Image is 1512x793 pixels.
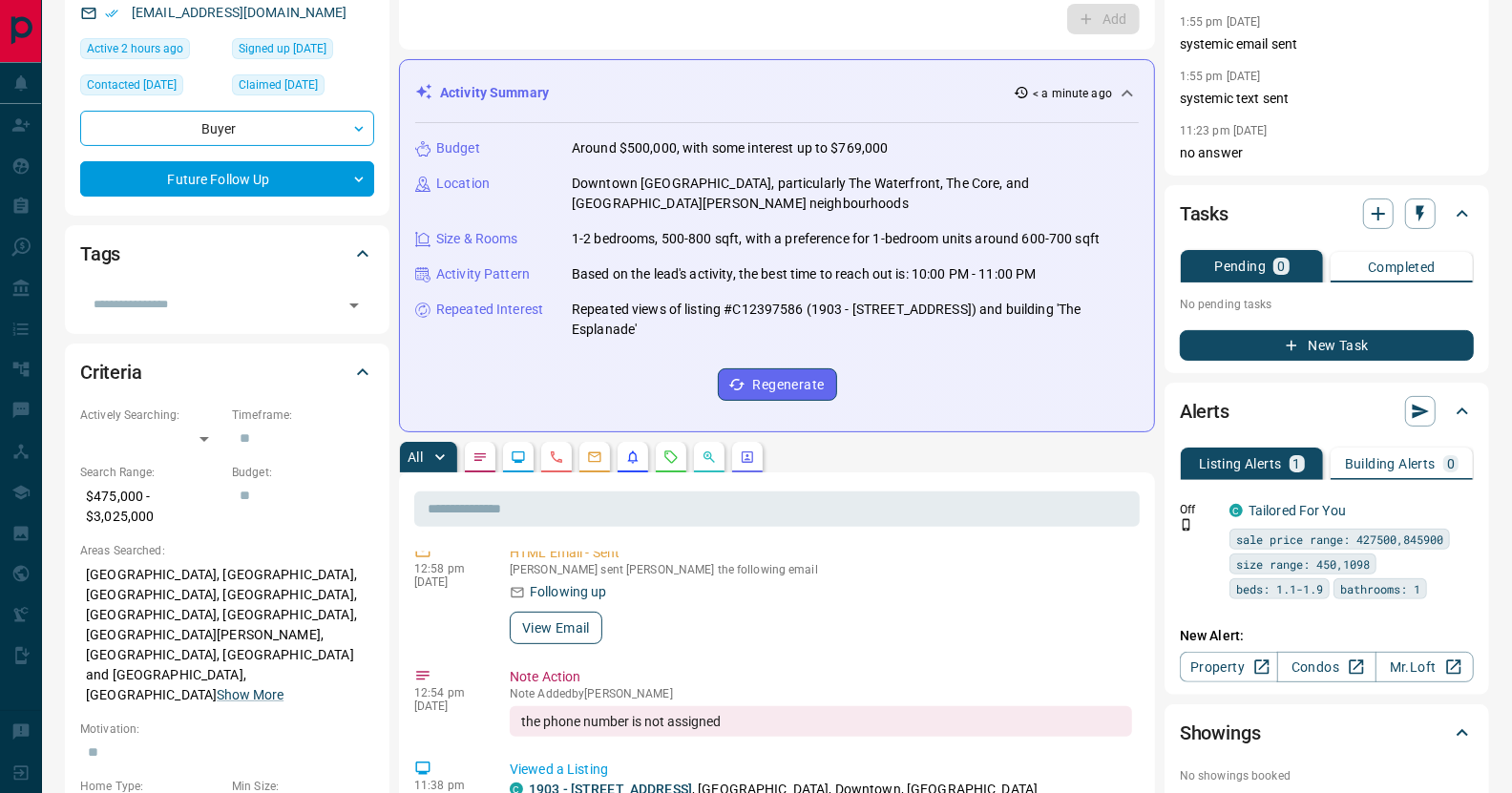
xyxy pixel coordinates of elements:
span: size range: 450,1098 [1236,554,1370,574]
span: Active 2 hours ago [87,39,183,58]
svg: Lead Browsing Activity [511,449,526,465]
h2: Tags [80,239,120,269]
button: View Email [510,612,602,644]
p: No showings booked [1180,767,1474,784]
p: 11:38 pm [414,779,481,792]
div: Future Follow Up [80,161,374,197]
p: Repeated views of listing #C12397586 (1903 - [STREET_ADDRESS]) and building 'The Esplanade' [572,300,1139,340]
h2: Showings [1180,718,1261,748]
div: Mon Sep 15 2025 [80,74,222,101]
p: Budget [436,138,480,158]
p: systemic text sent [1180,89,1474,109]
p: Completed [1368,261,1436,274]
p: Note Action [510,667,1132,687]
svg: Requests [663,449,679,465]
p: [DATE] [414,575,481,589]
p: Following up [530,582,607,602]
p: No pending tasks [1180,290,1474,319]
div: Buyer [80,111,374,146]
button: Open [341,292,367,319]
p: Off [1180,501,1218,518]
svg: Listing Alerts [625,449,640,465]
div: Alerts [1180,388,1474,434]
span: beds: 1.1-1.9 [1236,579,1323,598]
p: < a minute ago [1033,85,1112,102]
p: Pending [1214,260,1266,273]
svg: Calls [549,449,564,465]
p: no answer [1180,143,1474,163]
h2: Alerts [1180,396,1229,427]
p: Timeframe: [232,407,374,424]
span: Contacted [DATE] [87,75,177,94]
p: Viewed a Listing [510,760,1132,780]
p: [PERSON_NAME] sent [PERSON_NAME] the following email [510,563,1132,576]
p: Activity Summary [440,83,549,103]
p: Around $500,000, with some interest up to $769,000 [572,138,889,158]
p: Based on the lead's activity, the best time to reach out is: 10:00 PM - 11:00 PM [572,264,1037,284]
p: 1-2 bedrooms, 500-800 sqft, with a preference for 1-bedroom units around 600-700 sqft [572,229,1100,249]
p: 11:23 pm [DATE] [1180,124,1268,137]
p: Actively Searching: [80,407,222,424]
svg: Opportunities [702,449,717,465]
div: Showings [1180,710,1474,756]
a: Property [1180,652,1278,682]
div: Tue Sep 16 2025 [80,38,222,65]
svg: Push Notification Only [1180,518,1193,532]
p: Activity Pattern [436,264,530,284]
p: Location [436,174,490,194]
span: bathrooms: 1 [1340,579,1420,598]
p: Repeated Interest [436,300,543,320]
svg: Email Verified [105,7,118,20]
svg: Emails [587,449,602,465]
p: $475,000 - $3,025,000 [80,481,222,532]
span: Signed up [DATE] [239,39,326,58]
a: Mr.Loft [1375,652,1474,682]
p: Downtown [GEOGRAPHIC_DATA], particularly The Waterfront, The Core, and [GEOGRAPHIC_DATA][PERSON_N... [572,174,1139,214]
div: condos.ca [1229,504,1243,517]
p: HTML Email - Sent [510,543,1132,563]
p: [GEOGRAPHIC_DATA], [GEOGRAPHIC_DATA], [GEOGRAPHIC_DATA], [GEOGRAPHIC_DATA], [GEOGRAPHIC_DATA], [G... [80,559,374,711]
p: 12:54 pm [414,686,481,699]
p: 0 [1277,260,1285,273]
h2: Criteria [80,357,142,387]
p: Budget: [232,464,374,481]
p: Building Alerts [1345,457,1436,470]
p: 1 [1293,457,1301,470]
span: sale price range: 427500,845900 [1236,530,1443,549]
p: 1:55 pm [DATE] [1180,15,1261,29]
button: Regenerate [718,368,837,401]
span: Claimed [DATE] [239,75,318,94]
a: Tailored For You [1249,503,1346,518]
div: Sun Aug 10 2025 [232,74,374,101]
div: Activity Summary< a minute ago [415,75,1139,111]
p: Note Added by [PERSON_NAME] [510,687,1132,700]
p: [DATE] [414,699,481,713]
div: Tasks [1180,191,1474,237]
p: Search Range: [80,464,222,481]
a: Condos [1277,652,1375,682]
a: [EMAIL_ADDRESS][DOMAIN_NAME] [132,5,347,20]
p: All [408,450,423,464]
p: 1:55 pm [DATE] [1180,70,1261,83]
p: New Alert: [1180,626,1474,646]
div: Criteria [80,349,374,395]
svg: Notes [472,449,488,465]
p: 0 [1447,457,1455,470]
p: Motivation: [80,720,374,738]
button: Show More [217,685,283,705]
h2: Tasks [1180,198,1228,229]
div: Sun Aug 10 2025 [232,38,374,65]
p: 12:58 pm [414,562,481,575]
button: New Task [1180,330,1474,361]
div: Tags [80,231,374,277]
p: Size & Rooms [436,229,518,249]
svg: Agent Actions [740,449,755,465]
p: systemic email sent [1180,34,1474,54]
p: Areas Searched: [80,542,374,559]
div: the phone number is not assigned [510,706,1132,737]
p: Listing Alerts [1199,457,1282,470]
